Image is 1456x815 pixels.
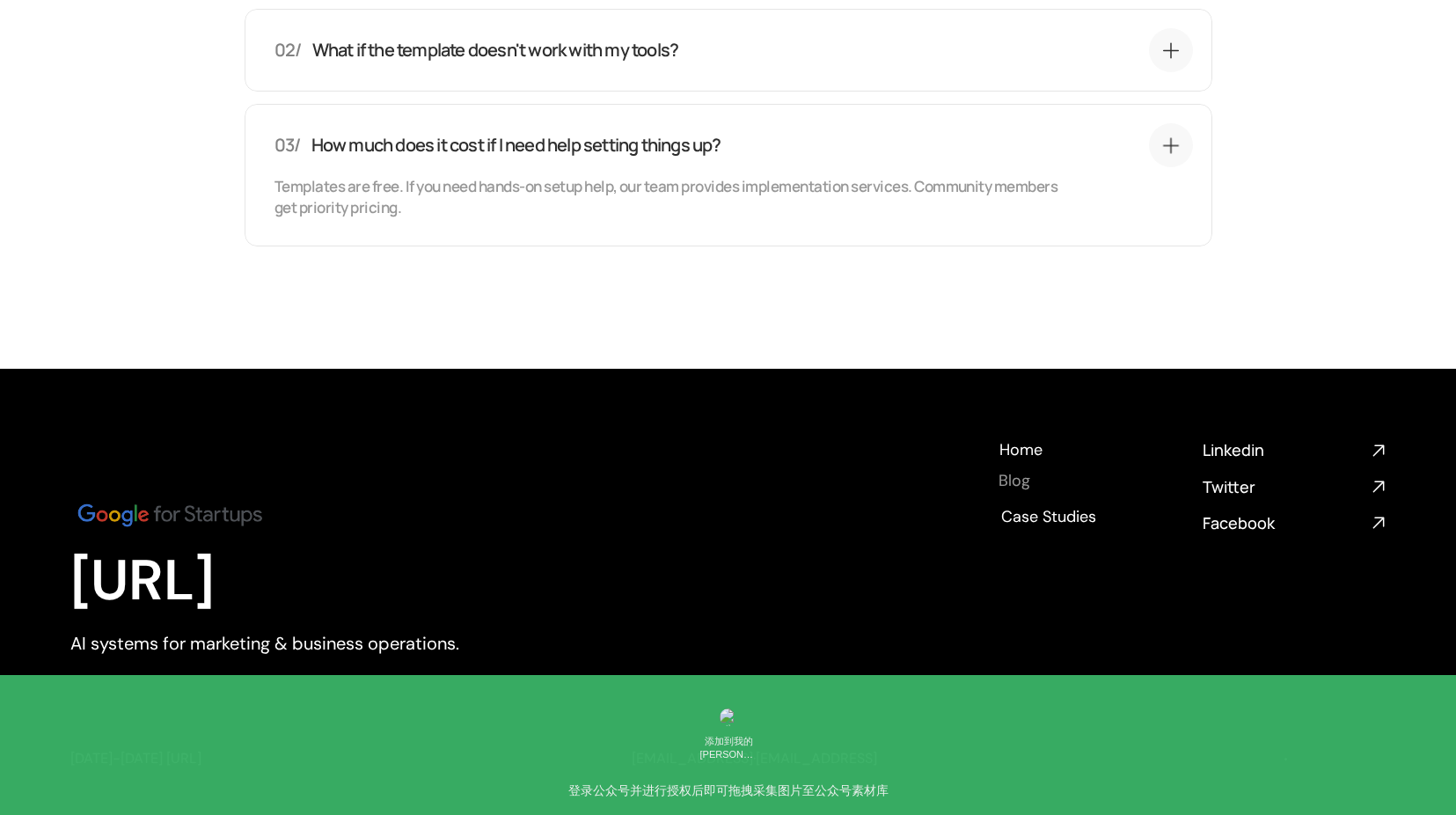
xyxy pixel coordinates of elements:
p: AI systems for marketing & business operations. [70,631,554,656]
h4: Case Studies [1001,506,1096,528]
a: Twitter [1203,476,1386,498]
a: Blog [999,473,1030,492]
h4: Facebook [1203,512,1365,534]
h4: Linkedin [1203,439,1365,461]
h1: [URL] [70,547,554,615]
a: Case Studies [999,506,1098,525]
h4: Home [999,439,1043,461]
h4: Twitter [1203,476,1365,498]
nav: Footer navigation [999,439,1182,525]
p: How much does it cost if I need help setting things up? [311,133,721,158]
nav: Social media links [1203,439,1386,534]
a: Home [999,439,1043,459]
a: Linkedin [1203,439,1386,461]
h4: Blog [999,470,1030,492]
a: Facebook [1203,512,1386,534]
p: 03/ [274,133,301,158]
